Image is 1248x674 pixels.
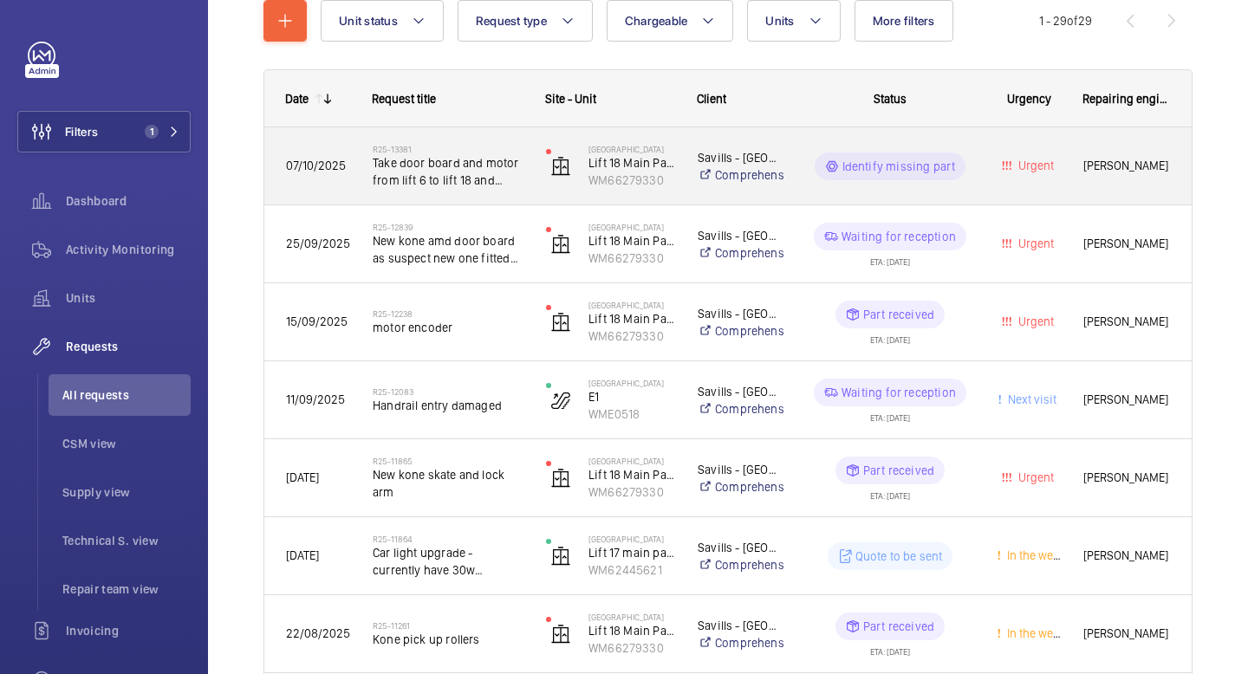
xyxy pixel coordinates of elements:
span: All requests [62,386,191,404]
span: Urgent [1015,237,1054,250]
span: motor encoder [373,319,523,336]
a: Comprehensive [698,556,783,574]
span: Urgent [1015,159,1054,172]
span: Car light upgrade - currently have 30w fluorescent tubes fitted x 8 [373,544,523,579]
a: Comprehensive [698,244,783,262]
p: Lift 18 Main Passenger Lift [588,466,675,483]
span: [PERSON_NAME] [1083,156,1170,176]
p: Waiting for reception [842,228,956,245]
p: Savills - [GEOGRAPHIC_DATA] [698,383,783,400]
p: Savills - [GEOGRAPHIC_DATA] [698,305,783,322]
a: Comprehensive [698,478,783,496]
span: Request title [372,92,436,106]
span: Repairing engineer [1082,92,1171,106]
h2: R25-13381 [373,144,523,154]
span: 15/09/2025 [286,314,348,328]
span: Repair team view [62,580,191,598]
p: [GEOGRAPHIC_DATA] [588,144,675,154]
p: [GEOGRAPHIC_DATA] [588,378,675,388]
a: Comprehensive [698,400,783,418]
p: WM66279330 [588,250,675,267]
span: Dashboard [66,192,191,210]
span: [PERSON_NAME] [1083,624,1170,644]
span: [PERSON_NAME] [1083,468,1170,488]
span: New kone skate and lock arm [373,466,523,501]
p: Lift 18 Main Passenger Lift [588,232,675,250]
span: Units [765,14,794,28]
span: Client [697,92,726,106]
span: [DATE] [286,470,319,484]
h2: R25-11864 [373,534,523,544]
img: elevator.svg [550,546,571,567]
img: escalator.svg [550,390,571,411]
span: 07/10/2025 [286,159,346,172]
h2: R25-12839 [373,222,523,232]
span: Status [874,92,907,106]
p: WM66279330 [588,327,675,345]
h2: R25-12083 [373,386,523,397]
span: Technical S. view [62,532,191,549]
p: WM66279330 [588,639,675,657]
p: Part received [863,462,934,479]
span: Invoicing [66,622,191,639]
span: of [1067,14,1078,28]
span: 1 - 29 29 [1039,15,1092,27]
span: Handrail entry damaged [373,397,523,414]
p: [GEOGRAPHIC_DATA] [588,534,675,544]
div: ETA: [DATE] [870,328,910,344]
p: Waiting for reception [842,384,956,401]
p: [GEOGRAPHIC_DATA] [588,456,675,466]
span: Urgent [1015,470,1054,484]
span: 11/09/2025 [286,392,345,406]
span: [PERSON_NAME] [1083,234,1170,254]
span: Filters [65,123,98,140]
p: WM66279330 [588,172,675,189]
p: Lift 18 Main Passenger Lift [588,310,675,327]
p: [GEOGRAPHIC_DATA] [588,300,675,310]
h2: R25-11261 [373,620,523,631]
p: Lift 18 Main Passenger Lift [588,154,675,172]
div: ETA: [DATE] [870,640,910,656]
span: [PERSON_NAME] [1083,546,1170,566]
span: Chargeable [625,14,688,28]
p: WM62445621 [588,561,675,579]
p: Savills - [GEOGRAPHIC_DATA] [698,149,783,166]
span: Requests [66,338,191,355]
a: Comprehensive [698,634,783,651]
span: [DATE] [286,548,319,562]
p: E1 [588,388,675,405]
span: Urgency [1007,92,1051,106]
p: Quote to be sent [855,548,943,565]
img: elevator.svg [550,156,571,177]
p: Part received [863,306,934,323]
p: Part received [863,618,934,635]
a: Comprehensive [698,166,783,184]
span: 25/09/2025 [286,237,350,250]
span: Activity Monitoring [66,241,191,258]
p: WME0518 [588,405,675,423]
img: elevator.svg [550,468,571,489]
p: WM66279330 [588,483,675,501]
span: Next visit [1004,392,1056,406]
p: Identify missing part [842,158,956,175]
p: Lift 18 Main Passenger Lift [588,622,675,639]
span: CSM view [62,435,191,452]
span: 22/08/2025 [286,626,350,640]
img: elevator.svg [550,624,571,645]
span: More filters [873,14,935,28]
span: 1 [145,125,159,139]
span: Units [66,289,191,307]
span: Supply view [62,483,191,501]
span: New kone amd door board as suspect new one fitted faulty - reconditioned [373,232,523,267]
h2: R25-12238 [373,308,523,319]
span: [PERSON_NAME] [1083,390,1170,410]
img: elevator.svg [550,312,571,333]
p: Savills - [GEOGRAPHIC_DATA] [698,617,783,634]
span: Urgent [1015,314,1054,328]
div: ETA: [DATE] [870,250,910,266]
p: Savills - [GEOGRAPHIC_DATA] [698,539,783,556]
span: Kone pick up rollers [373,631,523,648]
div: Date [285,92,309,106]
img: elevator.svg [550,234,571,255]
span: Take door board and motor from lift 6 to lift 18 and leave 6 off for drive [373,154,523,189]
